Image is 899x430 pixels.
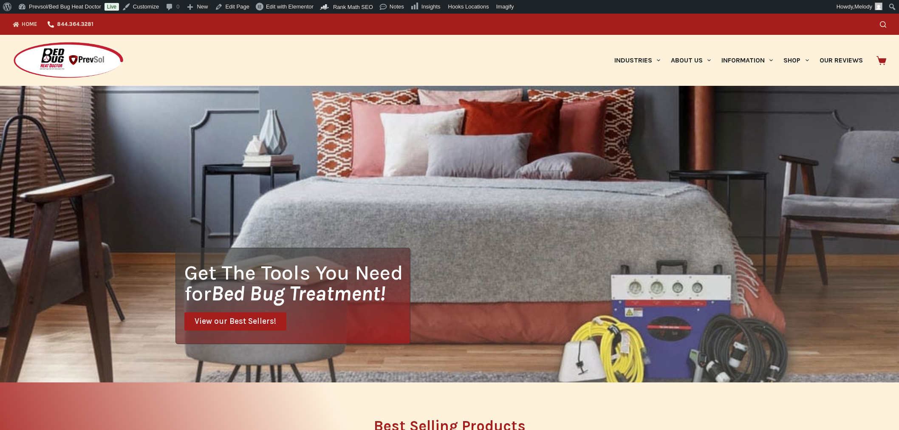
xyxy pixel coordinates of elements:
nav: Top Menu [13,14,99,35]
a: About Us [665,35,716,86]
a: Shop [778,35,814,86]
a: Home [13,14,42,35]
a: View our Best Sellers! [184,312,286,331]
span: Rank Math SEO [333,4,373,10]
span: Melody [854,3,872,10]
a: Industries [609,35,665,86]
a: Information [716,35,778,86]
i: Bed Bug Treatment! [211,281,385,306]
nav: Primary [609,35,868,86]
a: Live [105,3,119,11]
a: Our Reviews [814,35,868,86]
span: View our Best Sellers! [195,317,276,325]
h1: Get The Tools You Need for [184,262,410,304]
img: Prevsol/Bed Bug Heat Doctor [13,42,124,79]
span: Edit with Elementor [266,3,314,10]
a: 844.364.3281 [42,14,99,35]
button: Search [880,21,886,28]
